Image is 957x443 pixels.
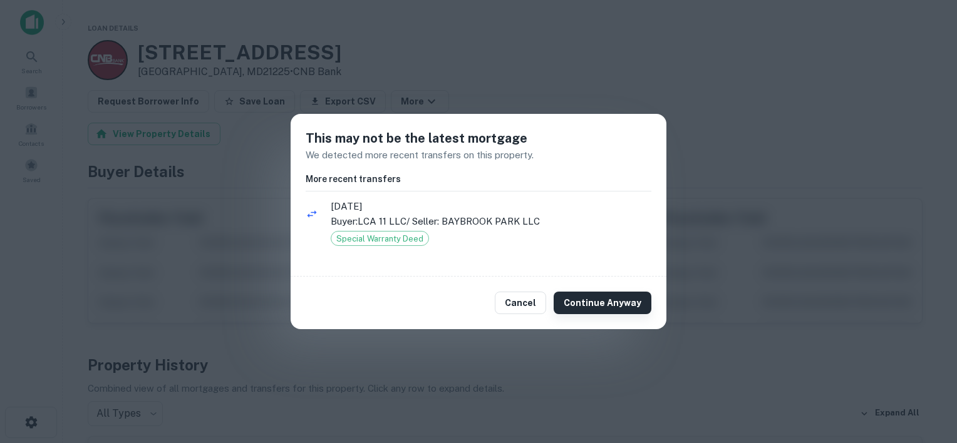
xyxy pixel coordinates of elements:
[331,231,429,246] div: Special Warranty Deed
[495,292,546,314] button: Cancel
[554,292,651,314] button: Continue Anyway
[331,233,428,245] span: Special Warranty Deed
[306,172,651,186] h6: More recent transfers
[306,129,651,148] h5: This may not be the latest mortgage
[306,148,651,163] p: We detected more recent transfers on this property.
[331,199,651,214] span: [DATE]
[331,214,651,229] p: Buyer: LCA 11 LLC / Seller: BAYBROOK PARK LLC
[894,343,957,403] iframe: Chat Widget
